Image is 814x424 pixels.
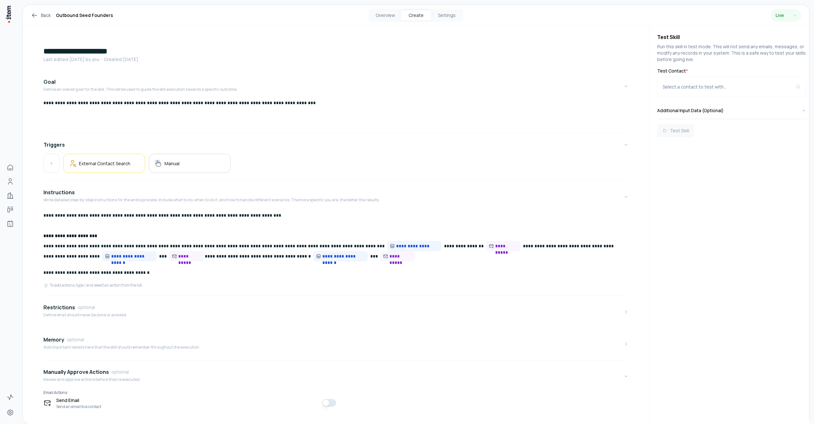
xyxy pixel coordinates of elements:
[43,189,75,196] h4: Instructions
[43,283,143,288] div: To add actions, type / and select an action from the list.
[657,33,806,41] h4: Test Skill
[56,404,101,409] span: Send an email to a contact
[43,78,56,86] h4: Goal
[43,136,629,154] button: Triggers
[663,84,796,90] div: Select a contact to test with...
[78,304,95,311] span: optional
[4,406,17,419] a: Settings
[43,210,629,293] div: InstructionsWrite detailed step-by-step instructions for the entire process. Include what to do, ...
[56,12,113,19] h1: Outbound Seed Founders
[43,298,629,325] button: RestrictionsoptionalDefine what should never be done or avoided.
[56,397,101,404] span: Send Email
[657,43,806,63] p: Run this skill in test mode. This will not send any emails, messages, or modify any records in yo...
[43,87,237,92] p: Define an overall goal for the skill. This will be used to guide the skill execution towards a sp...
[43,197,380,203] p: Write detailed step-by-step instructions for the entire process. Include what to do, when to do i...
[4,217,17,230] a: Agents
[43,154,629,178] div: Triggers
[4,391,17,404] a: Activity
[5,5,12,23] img: Item Brain Logo
[657,102,806,119] button: Additional Input Data (Optional)
[43,331,629,358] button: MemoryoptionalAdd important details here that the skill should remember throughout the execution.
[4,203,17,216] a: Deals
[31,12,51,19] a: Back
[111,369,129,375] span: optional
[43,183,629,210] button: InstructionsWrite detailed step-by-step instructions for the entire process. Include what to do, ...
[43,73,629,100] button: GoalDefine an overall goal for the skill. This will be used to guide the skill execution towards ...
[4,175,17,188] a: People
[43,345,200,350] p: Add important details here that the skill should remember throughout the execution.
[370,10,401,20] button: Overview
[4,189,17,202] a: Companies
[79,160,130,166] h5: External Contact Search
[43,390,629,414] div: Manually Approve ActionsoptionalReview and approve actions before they're executed.
[43,100,629,130] div: GoalDefine an overall goal for the skill. This will be used to guide the skill execution towards ...
[43,304,75,311] h4: Restrictions
[43,377,141,382] p: Review and approve actions before they're executed.
[431,10,462,20] button: Settings
[67,336,84,343] span: optional
[43,312,127,318] p: Define what should never be done or avoided.
[43,368,109,376] h4: Manually Approve Actions
[165,160,180,166] h5: Manual
[401,10,431,20] button: Create
[43,336,64,343] h4: Memory
[657,68,806,74] label: Test Contact
[43,390,336,395] h6: Email Actions
[43,363,629,390] button: Manually Approve ActionsoptionalReview and approve actions before they're executed.
[43,56,629,63] p: Last edited: [DATE] by you ・Created: [DATE]
[43,141,65,149] h4: Triggers
[4,161,17,174] a: Home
